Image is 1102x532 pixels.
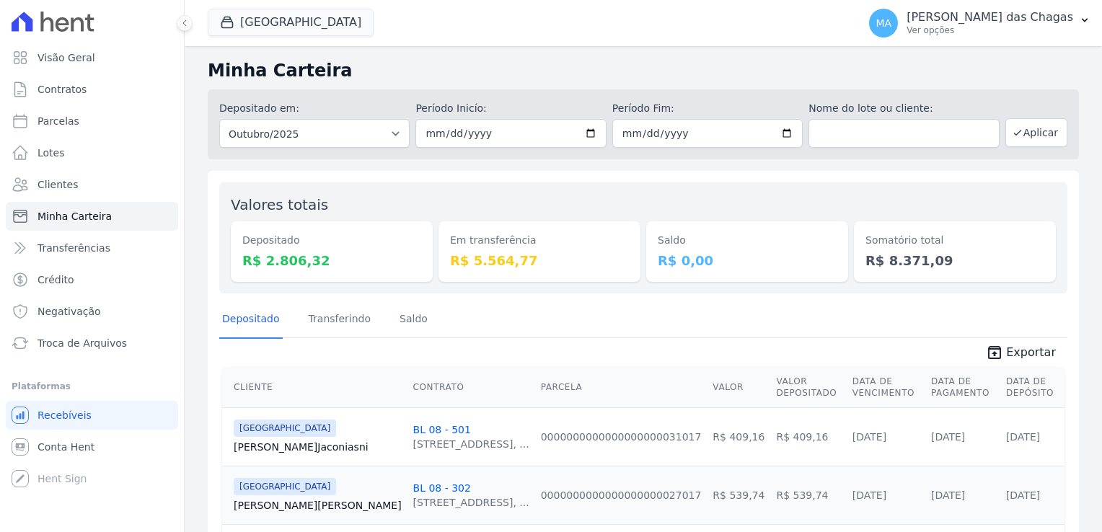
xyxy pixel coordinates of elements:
dd: R$ 0,00 [658,251,837,270]
th: Data de Pagamento [925,367,1000,408]
a: Lotes [6,138,178,167]
a: Contratos [6,75,178,104]
span: Minha Carteira [38,209,112,223]
label: Nome do lote ou cliente: [808,101,999,116]
label: Valores totais [231,196,328,213]
a: [DATE] [1006,489,1040,501]
a: Minha Carteira [6,202,178,231]
span: Lotes [38,146,65,160]
i: unarchive [986,344,1003,361]
a: [DATE] [931,489,965,501]
a: [DATE] [852,431,886,443]
p: Ver opções [907,25,1073,36]
a: Visão Geral [6,43,178,72]
span: Transferências [38,241,110,255]
div: [STREET_ADDRESS], ... [413,437,529,451]
span: Troca de Arquivos [38,336,127,350]
span: Contratos [38,82,87,97]
label: Período Fim: [612,101,803,116]
td: R$ 539,74 [707,466,770,524]
a: [DATE] [852,489,886,501]
span: Conta Hent [38,440,94,454]
a: Transferências [6,234,178,262]
span: Negativação [38,304,101,319]
h2: Minha Carteira [208,58,1079,84]
a: 0000000000000000000027017 [541,489,702,501]
a: Saldo [397,301,431,339]
dt: Depositado [242,233,421,248]
td: R$ 409,16 [770,407,846,466]
a: Negativação [6,297,178,326]
span: Recebíveis [38,408,92,422]
th: Data de Depósito [1000,367,1064,408]
dd: R$ 5.564,77 [450,251,629,270]
th: Parcela [535,367,708,408]
a: [DATE] [1006,431,1040,443]
dt: Saldo [658,233,837,248]
span: Visão Geral [38,50,95,65]
span: Parcelas [38,114,79,128]
a: Parcelas [6,107,178,136]
a: [PERSON_NAME]Jaconiasni [234,440,402,454]
span: Crédito [38,272,74,287]
div: Plataformas [12,378,172,395]
a: BL 08 - 302 [413,482,471,494]
a: Recebíveis [6,401,178,430]
a: Clientes [6,170,178,199]
th: Cliente [222,367,407,408]
p: [PERSON_NAME] das Chagas [907,10,1073,25]
dt: Em transferência [450,233,629,248]
a: [PERSON_NAME][PERSON_NAME] [234,498,402,513]
a: Conta Hent [6,433,178,461]
a: Depositado [219,301,283,339]
label: Período Inicío: [415,101,606,116]
dd: R$ 2.806,32 [242,251,421,270]
a: [DATE] [931,431,965,443]
label: Depositado em: [219,102,299,114]
span: [GEOGRAPHIC_DATA] [234,478,336,495]
a: BL 08 - 501 [413,424,471,435]
dt: Somatório total [865,233,1044,248]
a: Transferindo [306,301,374,339]
button: Aplicar [1005,118,1067,147]
a: unarchive Exportar [974,344,1067,364]
th: Data de Vencimento [847,367,925,408]
span: MA [876,18,891,28]
span: Clientes [38,177,78,192]
div: [STREET_ADDRESS], ... [413,495,529,510]
th: Valor Depositado [770,367,846,408]
a: Troca de Arquivos [6,329,178,358]
th: Contrato [407,367,535,408]
th: Valor [707,367,770,408]
dd: R$ 8.371,09 [865,251,1044,270]
span: [GEOGRAPHIC_DATA] [234,420,336,437]
a: 0000000000000000000031017 [541,431,702,443]
button: MA [PERSON_NAME] das Chagas Ver opções [858,3,1102,43]
span: Exportar [1006,344,1056,361]
button: [GEOGRAPHIC_DATA] [208,9,374,36]
td: R$ 539,74 [770,466,846,524]
td: R$ 409,16 [707,407,770,466]
a: Crédito [6,265,178,294]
